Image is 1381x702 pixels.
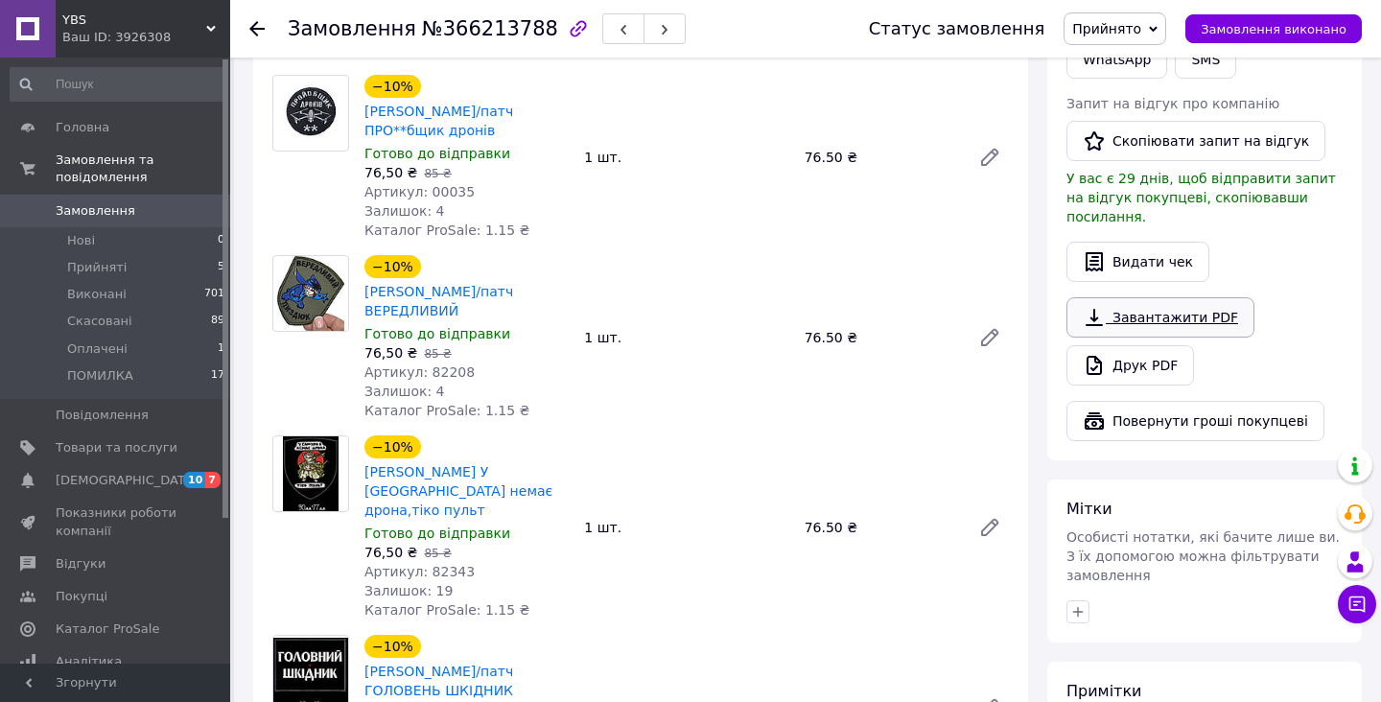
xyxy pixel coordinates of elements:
[364,384,445,399] span: Залишок: 4
[576,514,796,541] div: 1 шт.
[211,367,224,385] span: 17
[364,564,475,579] span: Артикул: 82343
[364,255,421,278] div: −10%
[62,29,230,46] div: Ваш ID: 3926308
[218,340,224,358] span: 1
[364,345,417,361] span: 76,50 ₴
[56,555,105,573] span: Відгуки
[56,620,159,638] span: Каталог ProSale
[1066,345,1194,386] a: Друк PDF
[364,583,453,598] span: Залишок: 19
[1072,21,1141,36] span: Прийнято
[364,165,417,180] span: 76,50 ₴
[364,435,421,458] div: −10%
[364,545,417,560] span: 76,50 ₴
[869,19,1045,38] div: Статус замовлення
[1066,171,1336,224] span: У вас є 29 днів, щоб відправити запит на відгук покупцеві, скопіювавши посилання.
[282,76,339,151] img: Шеврон/патч ПРО**бщик дронів
[576,144,796,171] div: 1 шт.
[1185,14,1362,43] button: Замовлення виконано
[67,313,132,330] span: Скасовані
[971,318,1009,357] a: Редагувати
[67,367,133,385] span: ПОМИЛКА
[249,19,265,38] div: Повернутися назад
[1066,500,1112,518] span: Мітки
[218,232,224,249] span: 0
[67,286,127,303] span: Виконані
[797,514,963,541] div: 76.50 ₴
[1066,242,1209,282] button: Видати чек
[424,347,451,361] span: 85 ₴
[67,232,95,249] span: Нові
[1338,585,1376,623] button: Чат з покупцем
[1066,40,1167,79] a: WhatsApp
[56,439,177,456] span: Товари та послуги
[424,167,451,180] span: 85 ₴
[364,526,510,541] span: Готово до відправки
[364,75,421,98] div: −10%
[62,12,206,29] span: YBS
[183,472,205,488] span: 10
[1066,401,1324,441] button: Повернути гроші покупцеві
[56,472,198,489] span: [DEMOGRAPHIC_DATA]
[364,635,421,658] div: −10%
[56,588,107,605] span: Покупці
[971,508,1009,547] a: Редагувати
[205,472,221,488] span: 7
[56,504,177,539] span: Показники роботи компанії
[283,436,338,511] img: Шеврон У Самурая немає дрона,тіко пульт
[364,364,475,380] span: Артикул: 82208
[1066,529,1340,583] span: Особисті нотатки, які бачите лише ви. З їх допомогою можна фільтрувати замовлення
[1066,682,1141,700] span: Примітки
[1175,40,1236,79] button: SMS
[364,602,529,618] span: Каталог ProSale: 1.15 ₴
[1201,22,1346,36] span: Замовлення виконано
[288,17,416,40] span: Замовлення
[364,203,445,219] span: Залишок: 4
[797,324,963,351] div: 76.50 ₴
[364,184,475,199] span: Артикул: 00035
[1066,121,1325,161] button: Скопіювати запит на відгук
[56,407,149,424] span: Повідомлення
[211,313,224,330] span: 89
[364,403,529,418] span: Каталог ProSale: 1.15 ₴
[67,340,128,358] span: Оплачені
[67,259,127,276] span: Прийняті
[364,326,510,341] span: Готово до відправки
[364,222,529,238] span: Каталог ProSale: 1.15 ₴
[1066,297,1254,338] a: Завантажити PDF
[56,152,230,186] span: Замовлення та повідомлення
[218,259,224,276] span: 5
[422,17,558,40] span: №366213788
[56,653,122,670] span: Аналітика
[971,138,1009,176] a: Редагувати
[797,144,963,171] div: 76.50 ₴
[424,547,451,560] span: 85 ₴
[56,202,135,220] span: Замовлення
[364,464,552,518] a: [PERSON_NAME] У [GEOGRAPHIC_DATA] немає дрона,тіко пульт
[10,67,226,102] input: Пошук
[364,664,513,698] a: [PERSON_NAME]/патч ГОЛОВЕНЬ ШКІДНИК
[364,284,513,318] a: [PERSON_NAME]/патч ВЕРЕДЛИВИЙ
[56,119,109,136] span: Головна
[204,286,224,303] span: 701
[364,146,510,161] span: Готово до відправки
[277,256,345,331] img: Шеврон/патч ВЕРЕДЛИВИЙ
[364,104,513,138] a: [PERSON_NAME]/патч ПРО**бщик дронів
[576,324,796,351] div: 1 шт.
[1066,96,1279,111] span: Запит на відгук про компанію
